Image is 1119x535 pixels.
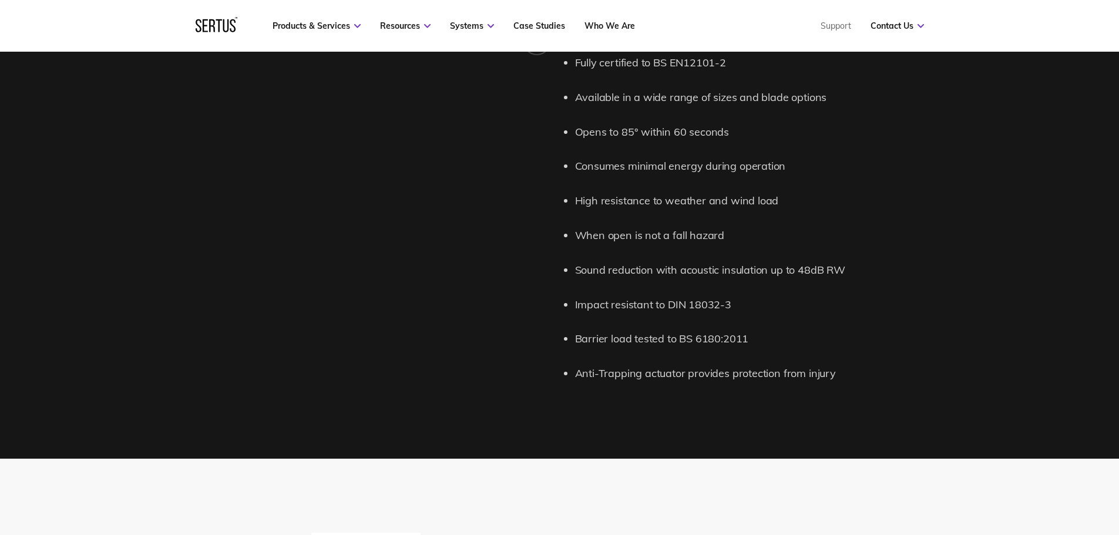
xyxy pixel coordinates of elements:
a: Case Studies [513,21,565,31]
a: Resources [380,21,431,31]
a: Systems [450,21,494,31]
li: High resistance to weather and wind load [575,193,881,210]
a: Support [821,21,851,31]
li: Consumes minimal energy during operation [575,158,881,175]
li: Fully certified to BS EN12101-2 [575,55,881,72]
li: When open is not a fall hazard [575,227,881,244]
li: Opens to 85° within 60 seconds [575,124,881,141]
li: Anti-Trapping actuator provides protection from injury [575,365,881,382]
a: Contact Us [871,21,924,31]
li: Barrier load tested to BS 6180:2011 [575,331,881,348]
li: Sound reduction with acoustic insulation up to 48dB RW [575,262,881,279]
iframe: Chat Widget [908,399,1119,535]
li: Impact resistant to DIN 18032-3 [575,297,881,314]
li: Available in a wide range of sizes and blade options [575,89,881,106]
a: Products & Services [273,21,361,31]
a: Who We Are [584,21,635,31]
